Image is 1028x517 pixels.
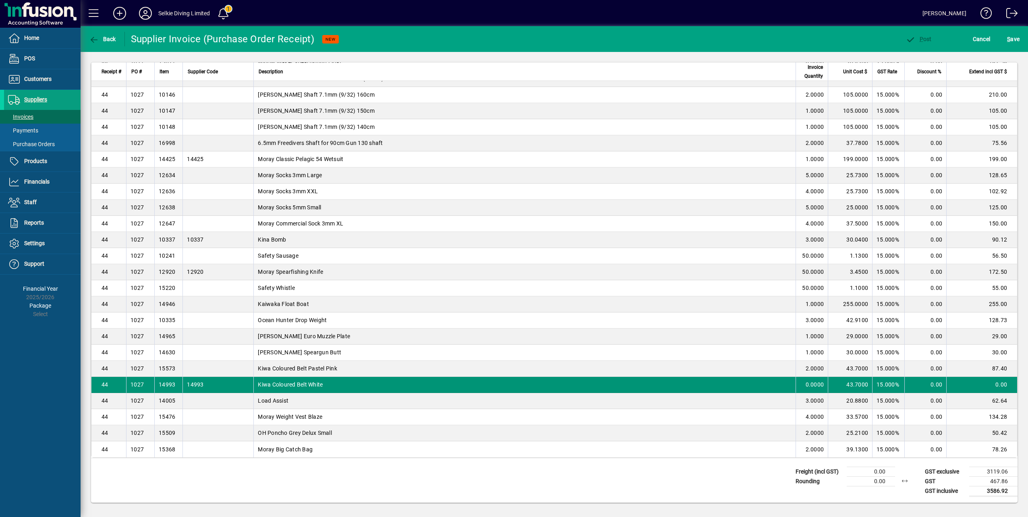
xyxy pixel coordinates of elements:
td: 43.7000 [828,361,872,377]
td: 10337 [182,232,253,248]
td: 105.00 [946,103,1017,119]
td: 1.0000 [796,119,828,135]
div: Supplier Invoice (Purchase Order Receipt) [131,33,314,45]
td: 1027 [126,345,154,361]
td: 2.0000 [796,361,828,377]
td: [PERSON_NAME] Euro Muzzle Plate [253,329,796,345]
span: Home [24,35,39,41]
td: Moray Socks 3mm XXL [253,184,796,200]
td: 0.00 [904,184,946,200]
div: 14005 [159,397,175,405]
td: 128.73 [946,312,1017,329]
span: Invoice Quantity [801,62,823,80]
td: 50.0000 [796,280,828,296]
span: Reports [24,219,44,226]
td: 1.1300 [828,248,872,264]
div: 12920 [159,268,175,276]
td: 1027 [126,409,154,425]
td: 1027 [126,393,154,409]
span: Item [160,67,169,76]
td: 0.00 [904,264,946,280]
td: 15.000% [872,441,904,457]
td: GST [921,476,969,486]
td: 15.000% [872,248,904,264]
td: 5.0000 [796,200,828,216]
td: 1027 [126,200,154,216]
td: 1027 [126,184,154,200]
td: 20.8800 [828,393,872,409]
span: Financials [24,178,50,185]
div: 14993 [159,381,175,389]
td: 33.5700 [828,409,872,425]
td: 15.000% [872,264,904,280]
td: 1027 [126,168,154,184]
td: 55.00 [946,280,1017,296]
td: 105.0000 [828,119,872,135]
td: 210.00 [946,87,1017,103]
td: Moray Commercial Sock 3mm XL [253,216,796,232]
td: 25.7300 [828,168,872,184]
td: 43.7000 [828,377,872,393]
td: 44 [91,200,126,216]
td: 44 [91,393,126,409]
td: 0.00 [904,103,946,119]
td: 39.1300 [828,441,872,457]
td: Kiwa Coloured Belt Pastel Pink [253,361,796,377]
td: 105.00 [946,119,1017,135]
td: 4.0000 [796,184,828,200]
td: 44 [91,441,126,457]
td: 2.0000 [796,441,828,457]
div: 12636 [159,187,175,195]
td: 0.00 [904,200,946,216]
td: 4.0000 [796,216,828,232]
app-page-header-button: Back [81,32,125,46]
div: 15368 [159,445,175,453]
td: 15.000% [872,232,904,248]
span: Supplier Code [188,67,218,76]
a: Products [4,151,81,172]
td: 1027 [126,151,154,168]
td: 0.00 [904,312,946,329]
span: Receipt # [102,67,121,76]
td: Moray Big Catch Bag [253,441,796,457]
td: 50.42 [946,425,1017,441]
td: 56.50 [946,248,1017,264]
td: 1027 [126,296,154,312]
td: 2.0000 [796,425,828,441]
td: 3119.06 [969,467,1018,476]
td: Ocean Hunter Drop Weight [253,312,796,329]
td: 50.0000 [796,248,828,264]
td: 15.000% [872,151,904,168]
a: Customers [4,69,81,89]
td: 15.000% [872,393,904,409]
td: 128.65 [946,168,1017,184]
td: 1027 [126,103,154,119]
td: Load Assist [253,393,796,409]
td: 0.00 [904,280,946,296]
a: Knowledge Base [974,2,992,28]
td: 0.00 [904,151,946,168]
td: 50.0000 [796,264,828,280]
td: 1027 [126,135,154,151]
td: 44 [91,184,126,200]
td: Moray Classic Pelagic 54 Wetsuit [253,151,796,168]
td: GST exclusive [921,467,969,476]
span: ost [906,36,932,42]
div: 14630 [159,348,175,356]
td: Freight (incl GST) [792,467,847,476]
a: POS [4,49,81,69]
span: Package [29,302,51,309]
td: 15.000% [872,296,904,312]
td: 1.0000 [796,151,828,168]
div: 15476 [159,413,175,421]
span: Purchase Orders [8,141,55,147]
span: Description [259,67,283,76]
td: 1027 [126,280,154,296]
td: 255.00 [946,296,1017,312]
td: 2.0000 [796,87,828,103]
td: 0.00 [904,441,946,457]
td: 2.0000 [796,135,828,151]
div: 12634 [159,171,175,179]
td: 37.5000 [828,216,872,232]
td: 44 [91,425,126,441]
